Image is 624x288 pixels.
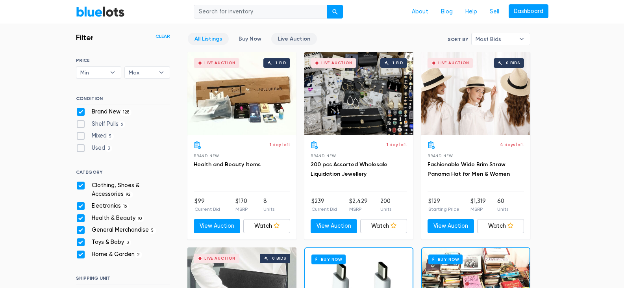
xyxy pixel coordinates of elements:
[321,61,352,65] div: Live Auction
[349,197,368,213] li: $2,429
[428,154,453,158] span: Brand New
[477,219,524,233] a: Watch
[76,169,170,178] h6: CATEGORY
[194,5,328,19] input: Search for inventory
[80,67,106,78] span: Min
[438,61,469,65] div: Live Auction
[232,33,268,45] a: Buy Now
[513,33,530,45] b: ▾
[124,191,133,198] span: 92
[263,197,274,213] li: 8
[119,121,126,128] span: 6
[311,197,337,213] li: $239
[124,240,131,246] span: 3
[435,4,459,19] a: Blog
[428,161,510,177] a: Fashionable Wide Brim Straw Panama Hat for Men & Women
[204,256,235,260] div: Live Auction
[105,145,113,152] span: 3
[476,33,515,45] span: Most Bids
[380,206,391,213] p: Units
[311,154,336,158] span: Brand New
[272,256,286,260] div: 0 bids
[448,36,468,43] label: Sort By
[509,4,548,19] a: Dashboard
[428,197,459,213] li: $129
[235,206,248,213] p: MSRP
[76,250,143,259] label: Home & Garden
[187,52,296,135] a: Live Auction 1 bid
[76,202,130,210] label: Electronics
[76,226,156,234] label: General Merchandise
[76,108,132,116] label: Brand New
[263,206,274,213] p: Units
[194,161,261,168] a: Health and Beauty Items
[194,206,220,213] p: Current Bid
[497,197,508,213] li: 60
[243,219,290,233] a: Watch
[76,6,125,17] a: BlueLots
[129,67,155,78] span: Max
[156,33,170,40] a: Clear
[135,216,144,222] span: 10
[270,141,290,148] p: 1 day left
[428,255,463,264] h6: Buy Now
[311,255,346,264] h6: Buy Now
[311,206,337,213] p: Current Bid
[349,206,368,213] p: MSRP
[76,214,144,223] label: Health & Beauty
[497,206,508,213] p: Units
[194,154,219,158] span: Brand New
[121,203,130,210] span: 16
[500,141,524,148] p: 4 days left
[271,33,317,45] a: Live Auction
[76,144,113,152] label: Used
[153,67,170,78] b: ▾
[76,275,170,284] h6: SHIPPING UNIT
[506,61,520,65] div: 0 bids
[470,197,486,213] li: $1,319
[188,33,229,45] a: All Listings
[107,134,114,140] span: 5
[406,4,435,19] a: About
[380,197,391,213] li: 200
[76,120,126,128] label: Shelf Pulls
[149,228,156,234] span: 5
[459,4,483,19] a: Help
[204,61,235,65] div: Live Auction
[483,4,505,19] a: Sell
[428,219,474,233] a: View Auction
[421,52,530,135] a: Live Auction 0 bids
[276,61,286,65] div: 1 bid
[194,219,241,233] a: View Auction
[470,206,486,213] p: MSRP
[76,132,114,140] label: Mixed
[76,33,94,42] h3: Filter
[76,96,170,104] h6: CONDITION
[76,58,170,63] h6: PRICE
[120,109,132,115] span: 128
[387,141,407,148] p: 1 day left
[194,197,220,213] li: $99
[76,238,131,247] label: Toys & Baby
[76,181,170,198] label: Clothing, Shoes & Accessories
[304,52,413,135] a: Live Auction 1 bid
[360,219,407,233] a: Watch
[428,206,459,213] p: Starting Price
[235,197,248,213] li: $170
[311,219,357,233] a: View Auction
[135,252,143,258] span: 2
[393,61,403,65] div: 1 bid
[104,67,121,78] b: ▾
[311,161,387,177] a: 200 pcs Assorted Wholesale Liquidation Jewellery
